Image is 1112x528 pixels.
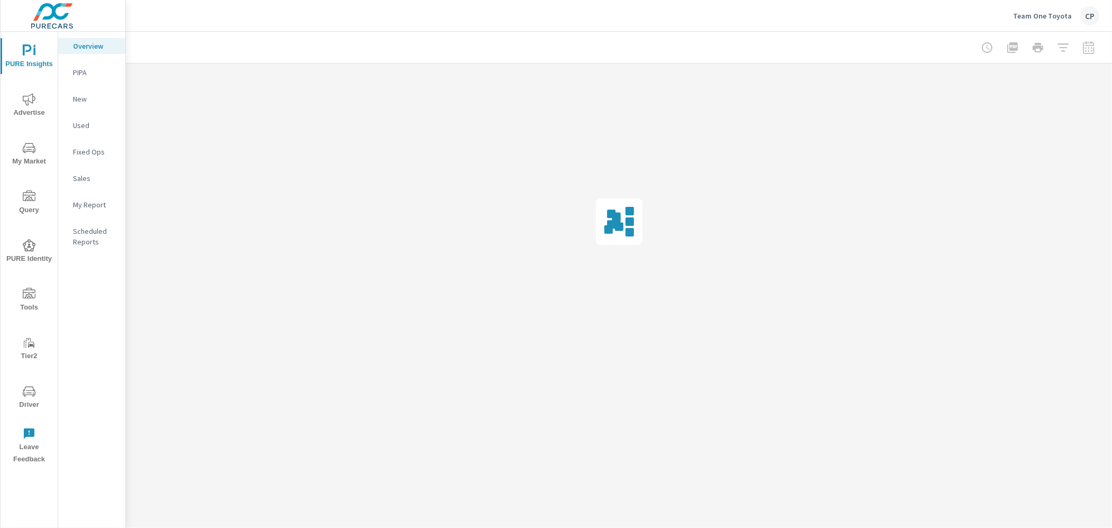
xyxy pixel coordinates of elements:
p: My Report [73,199,117,210]
span: Driver [4,385,54,411]
p: Sales [73,173,117,184]
span: My Market [4,142,54,168]
div: PIPA [58,65,125,80]
div: CP [1080,6,1099,25]
div: New [58,91,125,107]
div: Overview [58,38,125,54]
p: Used [73,120,117,131]
span: Query [4,190,54,216]
div: Sales [58,170,125,186]
span: PURE Identity [4,239,54,265]
span: Leave Feedback [4,427,54,466]
p: New [73,94,117,104]
div: nav menu [1,32,58,470]
span: PURE Insights [4,44,54,70]
p: Overview [73,41,117,51]
div: Fixed Ops [58,144,125,160]
p: Fixed Ops [73,147,117,157]
p: Team One Toyota [1013,11,1072,21]
p: PIPA [73,67,117,78]
div: Scheduled Reports [58,223,125,250]
div: My Report [58,197,125,213]
p: Scheduled Reports [73,226,117,247]
div: Used [58,117,125,133]
span: Tier2 [4,336,54,362]
span: Tools [4,288,54,314]
span: Advertise [4,93,54,119]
